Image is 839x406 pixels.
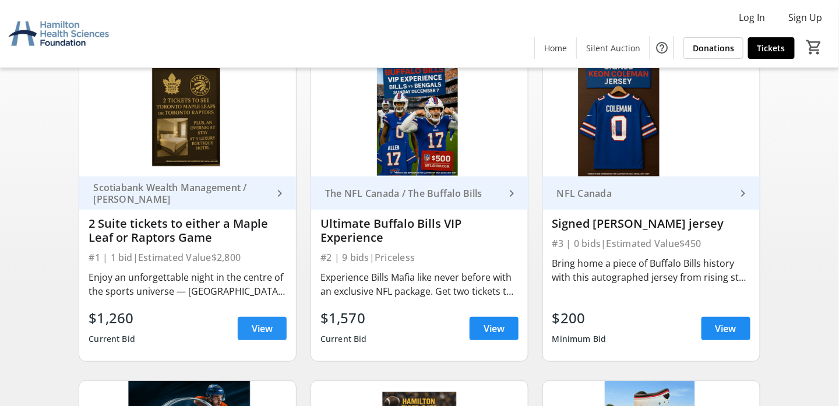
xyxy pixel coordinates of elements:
div: 2 Suite tickets to either a Maple Leaf or Raptors Game [89,217,287,245]
span: View [484,322,505,336]
img: 2 Suite tickets to either a Maple Leaf or Raptors Game [79,55,296,176]
img: Signed Keon Coleman jersey [543,55,760,176]
div: Scotiabank Wealth Management / [PERSON_NAME] [89,182,273,205]
a: Scotiabank Wealth Management / [PERSON_NAME] [79,176,296,210]
span: Sign Up [789,10,823,24]
div: Bring home a piece of Buffalo Bills history with this autographed jersey from rising star wide re... [552,256,750,284]
div: $200 [552,308,607,329]
mat-icon: keyboard_arrow_right [273,186,287,200]
img: Hamilton Health Sciences Foundation's Logo [7,5,111,63]
div: #3 | 0 bids | Estimated Value $450 [552,235,750,252]
div: $1,570 [320,308,367,329]
a: Donations [683,37,743,59]
span: Log In [739,10,766,24]
button: Help [650,36,674,59]
div: Current Bid [320,329,367,349]
div: Signed [PERSON_NAME] jersey [552,217,750,231]
a: NFL Canada [543,176,760,210]
span: View [252,322,273,336]
a: Tickets [748,37,795,59]
div: Ultimate Buffalo Bills VIP Experience [320,217,519,245]
a: View [238,317,287,340]
a: The NFL Canada / The Buffalo Bills [311,176,528,210]
a: View [701,317,750,340]
span: Home [544,42,567,54]
a: Home [535,37,576,59]
div: #1 | 1 bid | Estimated Value $2,800 [89,249,287,266]
span: View [715,322,736,336]
span: Donations [693,42,734,54]
button: Sign Up [780,8,832,27]
div: Current Bid [89,329,135,349]
div: #2 | 9 bids | Priceless [320,249,519,266]
img: Ultimate Buffalo Bills VIP Experience [311,55,528,176]
a: Silent Auction [577,37,650,59]
a: View [470,317,519,340]
mat-icon: keyboard_arrow_right [505,186,519,200]
div: Enjoy an unforgettable night in the centre of the sports universe — [GEOGRAPHIC_DATA], with two s... [89,270,287,298]
mat-icon: keyboard_arrow_right [736,186,750,200]
button: Cart [804,37,825,58]
div: $1,260 [89,308,135,329]
button: Log In [730,8,775,27]
div: NFL Canada [552,188,736,199]
div: Minimum Bid [552,329,607,349]
span: Silent Auction [586,42,640,54]
div: Experience Bills Mafia like never before with an exclusive NFL package. Get two tickets to the Bu... [320,270,519,298]
div: The NFL Canada / The Buffalo Bills [320,188,505,199]
span: Tickets [757,42,785,54]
